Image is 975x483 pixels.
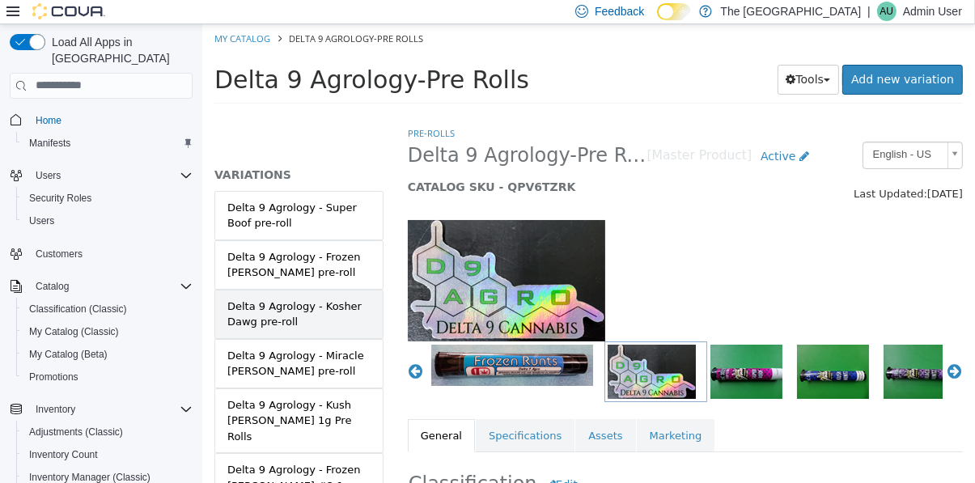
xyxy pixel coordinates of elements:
a: Pre-Rolls [206,103,252,115]
button: Inventory [29,400,82,419]
div: Delta 9 Agrology - Frozen [PERSON_NAME] pre-roll [25,225,168,256]
button: Manifests [16,132,199,155]
div: Admin User [877,2,897,21]
span: Inventory [36,403,75,416]
span: Users [23,211,193,231]
button: Edit [335,446,384,476]
button: My Catalog (Classic) [16,320,199,343]
span: Delta 9 Agrology-Pre Rolls [206,119,445,144]
span: AU [880,2,894,21]
div: Delta 9 Agrology - Kush [PERSON_NAME] 1g Pre Rolls [25,373,168,421]
a: Add new variation [640,40,761,70]
div: Delta 9 Agrology - Kosher Dawg pre-roll [25,274,168,306]
button: Inventory [3,398,199,421]
a: Marketing [435,395,513,429]
button: My Catalog (Beta) [16,343,199,366]
button: Promotions [16,366,199,388]
span: Delta 9 Agrology-Pre Rolls [87,8,221,20]
span: Promotions [23,367,193,387]
span: Customers [29,244,193,264]
div: Delta 9 Agrology - Miracle [PERSON_NAME] pre-roll [25,324,168,355]
span: Adjustments (Classic) [29,426,123,439]
span: Load All Apps in [GEOGRAPHIC_DATA] [45,34,193,66]
span: My Catalog (Beta) [29,348,108,361]
button: Next [744,339,761,355]
a: My Catalog (Beta) [23,345,114,364]
span: Manifests [29,137,70,150]
a: My Catalog [12,8,68,20]
small: [Master Product] [445,125,550,138]
button: Catalog [3,275,199,298]
span: Security Roles [23,189,193,208]
img: 150 [206,196,403,317]
h5: CATALOG SKU - QPV6TZRK [206,155,616,170]
a: Customers [29,244,89,264]
span: Users [29,214,54,227]
span: Catalog [36,280,69,293]
span: Last Updated: [651,163,725,176]
a: Adjustments (Classic) [23,422,129,442]
h2: Classification [206,446,760,476]
button: Previous [206,339,222,355]
span: Users [29,166,193,185]
span: My Catalog (Classic) [23,322,193,341]
a: Users [23,211,61,231]
a: Specifications [273,395,372,429]
span: Security Roles [29,192,91,205]
span: Manifests [23,133,193,153]
span: My Catalog (Beta) [23,345,193,364]
span: Adjustments (Classic) [23,422,193,442]
button: Customers [3,242,199,265]
a: Security Roles [23,189,98,208]
span: [DATE] [725,163,761,176]
button: Security Roles [16,187,199,210]
span: Active [558,125,593,138]
span: Promotions [29,371,78,383]
span: Inventory Count [23,445,193,464]
button: Classification (Classic) [16,298,199,320]
button: Users [16,210,199,232]
button: Users [3,164,199,187]
img: Cova [32,3,105,19]
span: Classification (Classic) [23,299,193,319]
a: Promotions [23,367,85,387]
span: Customers [36,248,83,261]
span: Inventory [29,400,193,419]
span: Catalog [29,277,193,296]
p: | [867,2,871,21]
button: Tools [575,40,638,70]
button: Catalog [29,277,75,296]
a: Manifests [23,133,77,153]
span: Delta 9 Agrology-Pre Rolls [12,41,327,70]
a: General [206,395,273,429]
button: Inventory Count [16,443,199,466]
span: Users [36,169,61,182]
a: Inventory Count [23,445,104,464]
span: Dark Mode [657,20,658,21]
p: The [GEOGRAPHIC_DATA] [720,2,861,21]
a: Classification (Classic) [23,299,134,319]
span: English - US [661,118,739,143]
span: Home [29,110,193,130]
a: My Catalog (Classic) [23,322,125,341]
span: Feedback [595,3,644,19]
button: Users [29,166,67,185]
span: My Catalog (Classic) [29,325,119,338]
p: Admin User [903,2,962,21]
a: Assets [373,395,433,429]
span: Home [36,114,61,127]
button: Adjustments (Classic) [16,421,199,443]
div: Delta 9 Agrology - Super Boof pre-roll [25,176,168,207]
button: Home [3,108,199,132]
a: Home [29,111,68,130]
input: Dark Mode [657,3,691,20]
a: English - US [660,117,761,145]
span: Classification (Classic) [29,303,127,316]
span: Inventory Count [29,448,98,461]
h5: VARIATIONS [12,143,181,158]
